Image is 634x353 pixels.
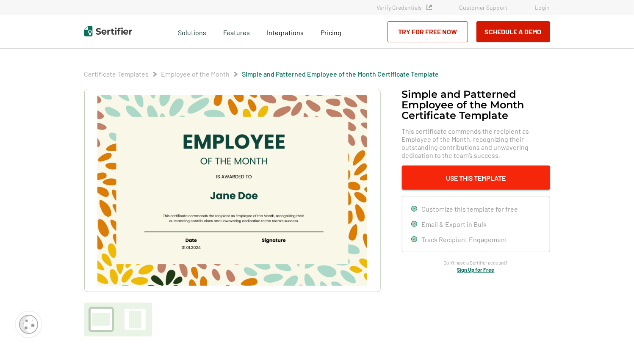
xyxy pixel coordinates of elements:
img: Cookie Popup Icon [19,315,38,334]
button: Use This Template [402,165,550,190]
h1: Simple and Patterned Employee of the Month Certificate Template [402,89,550,121]
span: This certificate commends the recipient as Employee of the Month, recognizing their outstanding c... [402,127,550,159]
span: Customize this template for free [422,205,518,213]
span: Pricing [321,28,341,36]
button: Schedule a Demo [476,21,550,42]
a: Customer Support [460,4,508,11]
a: Employee of the Month [161,70,230,78]
span: Features [223,26,250,37]
a: Pricing [321,26,341,37]
img: Verified [426,5,432,10]
a: Verify Credentials [377,4,432,11]
img: Simple and Patterned Employee of the Month Certificate Template [97,95,367,286]
a: Try for Free Now [388,21,468,42]
img: Sertifier | Digital Credentialing Platform [84,26,132,36]
span: Solutions [178,26,206,37]
a: Login [535,4,550,11]
span: Integrations [267,28,304,36]
span: Don’t have a Sertifier account? [444,259,508,267]
a: Simple and Patterned Employee of the Month Certificate Template [242,70,439,78]
span: Email & Export in Bulk [422,220,487,228]
iframe: Chat Widget [592,312,634,353]
div: Breadcrumb [84,70,439,78]
a: Integrations [267,26,304,37]
a: Certificate Templates [84,70,149,78]
span: Track Recipient Engagement [422,235,508,243]
a: Sign Up for Free [457,267,495,273]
